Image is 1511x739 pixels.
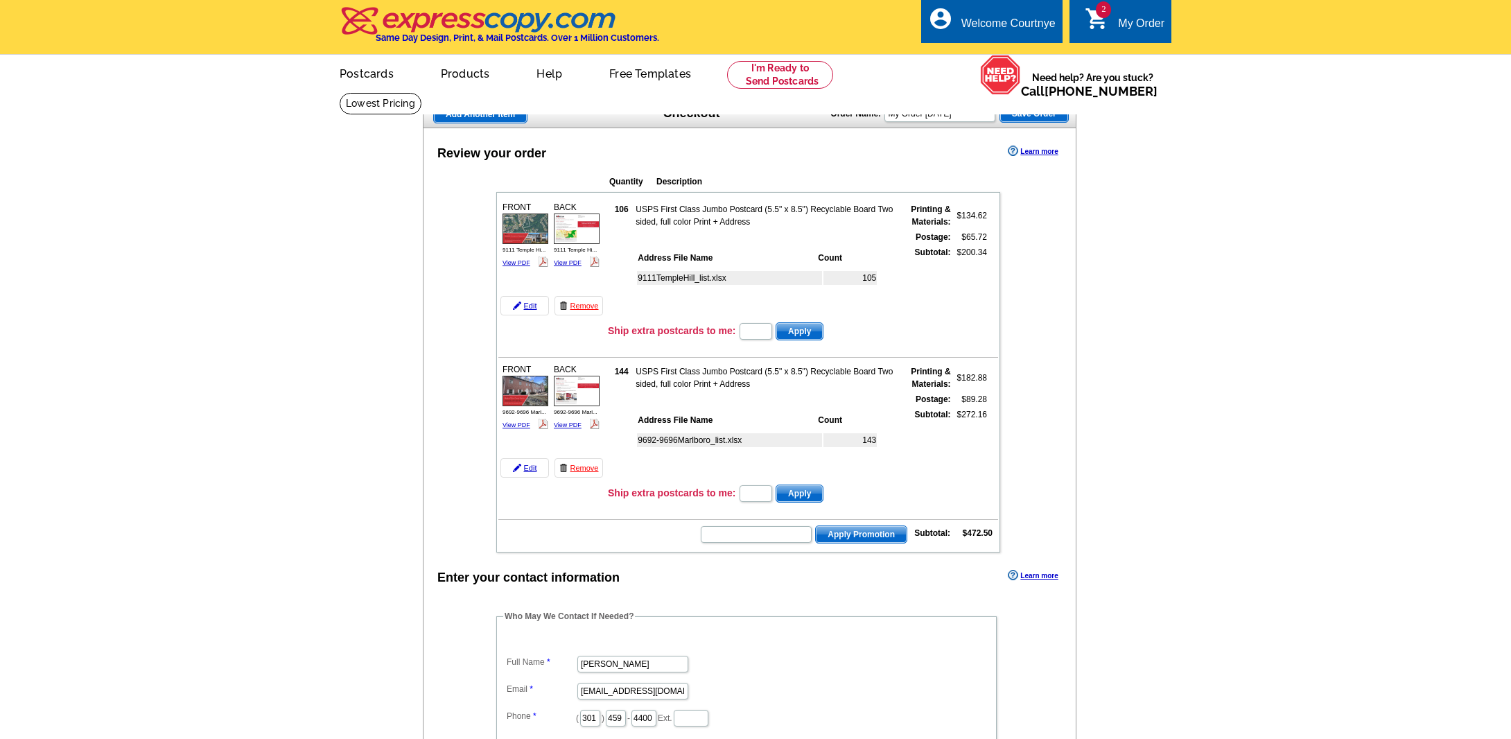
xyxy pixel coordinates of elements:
[911,205,950,227] strong: Printing & Materials:
[1021,71,1164,98] span: Need help? Are you stuck?
[817,413,877,427] th: Count
[437,144,546,163] div: Review your order
[513,302,521,310] img: pencil-icon.gif
[635,365,896,391] td: USPS First Class Jumbo Postcard (5.5" x 8.5") Recyclable Board Two sided, full color Print + Address
[637,271,822,285] td: 9111TempleHill_list.xlsx
[776,485,823,503] button: Apply
[554,421,582,428] a: View PDF
[554,247,597,253] span: 9111 Temple Hi...
[503,706,990,728] dd: ( ) - Ext.
[637,413,816,427] th: Address File Name
[503,421,530,428] a: View PDF
[615,205,629,214] strong: 106
[915,247,951,257] strong: Subtotal:
[503,259,530,266] a: View PDF
[503,214,548,243] img: small-thumb.jpg
[963,528,993,538] strong: $472.50
[500,361,550,433] div: FRONT
[953,365,988,391] td: $182.88
[1021,84,1158,98] span: Call
[1008,146,1058,157] a: Learn more
[635,202,896,229] td: USPS First Class Jumbo Postcard (5.5" x 8.5") Recyclable Board Two sided, full color Print + Address
[953,392,988,406] td: $89.28
[434,106,527,123] span: Add Another Item
[554,214,600,243] img: small-thumb.jpg
[637,433,822,447] td: 9692-9696Marlboro_list.xlsx
[656,175,909,189] th: Description
[538,257,548,267] img: pdf_logo.png
[823,433,877,447] td: 143
[507,656,576,668] label: Full Name
[503,610,635,623] legend: Who May We Contact If Needed?
[589,419,600,429] img: pdf_logo.png
[776,322,823,340] button: Apply
[928,6,953,31] i: account_circle
[554,376,600,406] img: small-thumb.jpg
[554,409,597,415] span: 9692-9696 Marl...
[503,376,548,406] img: small-thumb.jpg
[609,175,654,189] th: Quantity
[1118,17,1164,37] div: My Order
[953,245,988,318] td: $200.34
[376,33,659,43] h4: Same Day Design, Print, & Mail Postcards. Over 1 Million Customers.
[914,528,950,538] strong: Subtotal:
[823,271,877,285] td: 105
[915,410,951,419] strong: Subtotal:
[615,367,629,376] strong: 144
[552,199,602,270] div: BACK
[340,17,659,43] a: Same Day Design, Print, & Mail Postcards. Over 1 Million Customers.
[538,419,548,429] img: pdf_logo.png
[815,525,907,544] button: Apply Promotion
[500,458,549,478] a: Edit
[437,568,620,587] div: Enter your contact information
[1096,1,1111,18] span: 2
[513,464,521,472] img: pencil-icon.gif
[961,17,1056,37] div: Welcome Courtnye
[980,55,1021,95] img: help
[1008,570,1058,581] a: Learn more
[507,710,576,722] label: Phone
[554,296,603,315] a: Remove
[503,409,546,415] span: 9692-9696 Marl...
[776,323,823,340] span: Apply
[317,56,416,89] a: Postcards
[911,367,950,389] strong: Printing & Materials:
[507,683,576,695] label: Email
[817,251,877,265] th: Count
[500,199,550,270] div: FRONT
[552,361,602,433] div: BACK
[554,259,582,266] a: View PDF
[587,56,713,89] a: Free Templates
[589,257,600,267] img: pdf_logo.png
[1085,15,1164,33] a: 2 shopping_cart My Order
[419,56,512,89] a: Products
[608,324,735,337] h3: Ship extra postcards to me:
[816,526,907,543] span: Apply Promotion
[1045,84,1158,98] a: [PHONE_NUMBER]
[953,408,988,480] td: $272.16
[559,302,568,310] img: trashcan-icon.gif
[608,487,735,499] h3: Ship extra postcards to me:
[433,105,527,123] a: Add Another Item
[514,56,584,89] a: Help
[916,232,951,242] strong: Postage:
[500,296,549,315] a: Edit
[503,247,545,253] span: 9111 Temple Hi...
[916,394,951,404] strong: Postage:
[637,251,816,265] th: Address File Name
[1085,6,1110,31] i: shopping_cart
[554,458,603,478] a: Remove
[953,230,988,244] td: $65.72
[776,485,823,502] span: Apply
[953,202,988,229] td: $134.62
[559,464,568,472] img: trashcan-icon.gif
